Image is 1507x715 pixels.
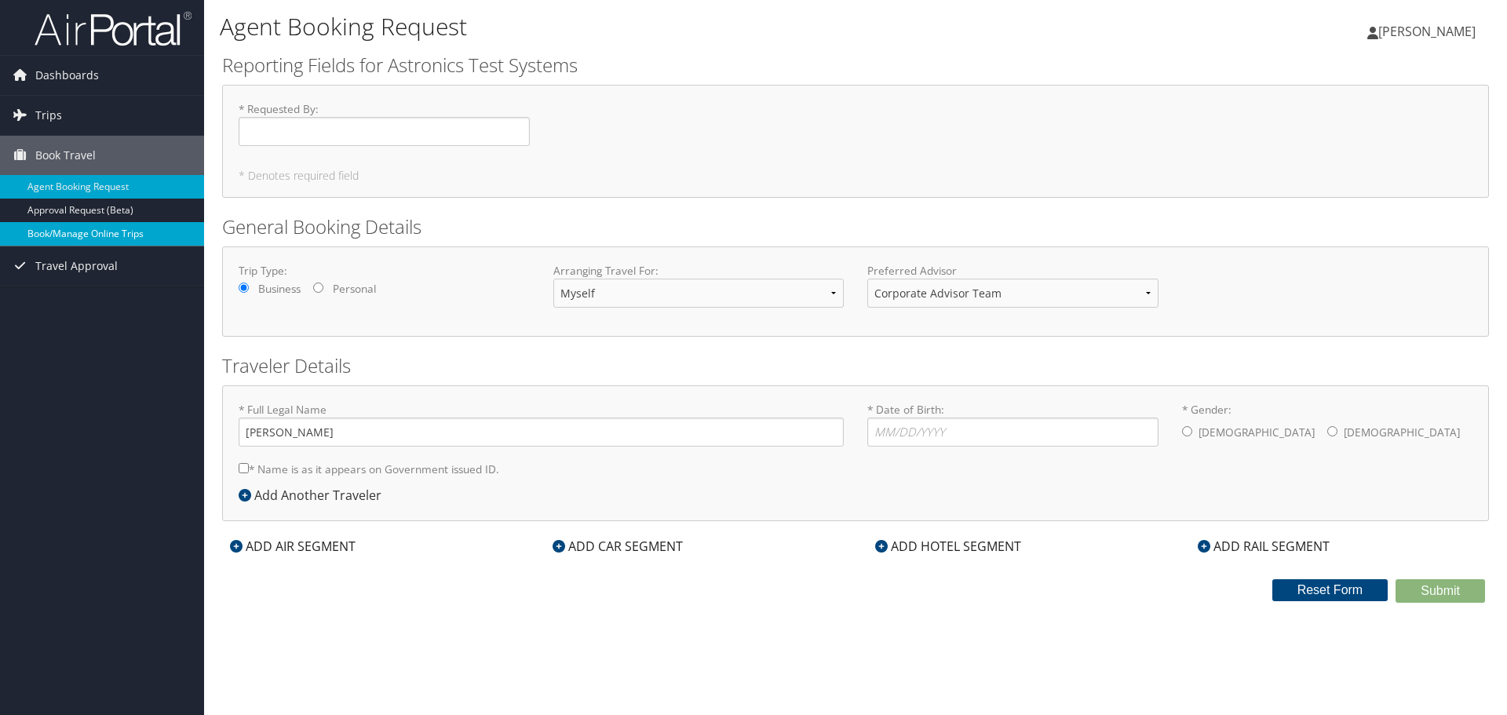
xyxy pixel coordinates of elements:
[1344,418,1460,447] label: [DEMOGRAPHIC_DATA]
[239,117,530,146] input: * Requested By:
[258,281,301,297] label: Business
[35,246,118,286] span: Travel Approval
[35,10,192,47] img: airportal-logo.png
[222,52,1489,78] h2: Reporting Fields for Astronics Test Systems
[867,537,1029,556] div: ADD HOTEL SEGMENT
[867,418,1159,447] input: * Date of Birth:
[1182,402,1473,449] label: * Gender:
[545,537,691,556] div: ADD CAR SEGMENT
[239,418,844,447] input: * Full Legal Name
[35,56,99,95] span: Dashboards
[222,537,363,556] div: ADD AIR SEGMENT
[1272,579,1388,601] button: Reset Form
[867,263,1159,279] label: Preferred Advisor
[1182,426,1192,436] input: * Gender:[DEMOGRAPHIC_DATA][DEMOGRAPHIC_DATA]
[239,463,249,473] input: * Name is as it appears on Government issued ID.
[1199,418,1315,447] label: [DEMOGRAPHIC_DATA]
[1190,537,1337,556] div: ADD RAIL SEGMENT
[867,402,1159,447] label: * Date of Birth:
[1378,23,1476,40] span: [PERSON_NAME]
[1396,579,1485,603] button: Submit
[1327,426,1337,436] input: * Gender:[DEMOGRAPHIC_DATA][DEMOGRAPHIC_DATA]
[1367,8,1491,55] a: [PERSON_NAME]
[239,101,530,146] label: * Requested By :
[239,454,499,483] label: * Name is as it appears on Government issued ID.
[239,263,530,279] label: Trip Type:
[333,281,376,297] label: Personal
[220,10,1067,43] h1: Agent Booking Request
[553,263,845,279] label: Arranging Travel For:
[239,402,844,447] label: * Full Legal Name
[239,486,389,505] div: Add Another Traveler
[35,136,96,175] span: Book Travel
[222,352,1489,379] h2: Traveler Details
[35,96,62,135] span: Trips
[239,170,1472,181] h5: * Denotes required field
[222,213,1489,240] h2: General Booking Details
